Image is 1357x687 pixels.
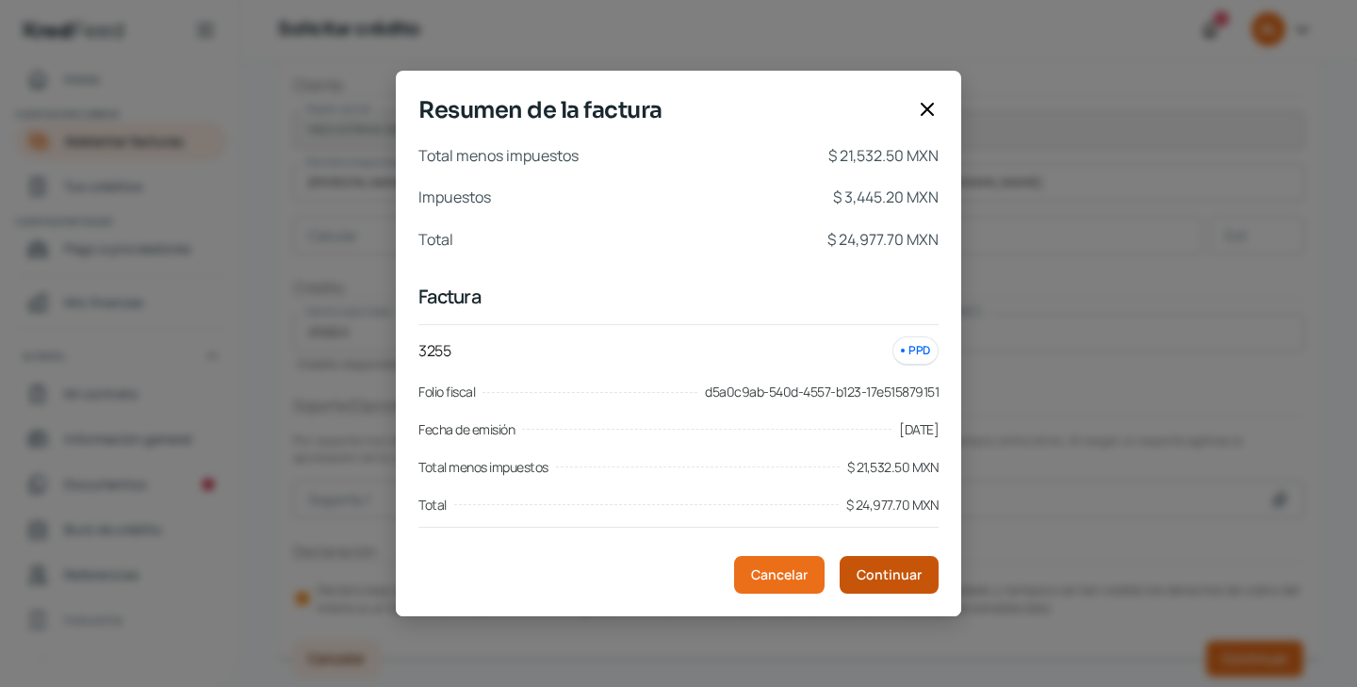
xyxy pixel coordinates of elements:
span: $ 21,532.50 MXN [847,456,940,479]
span: Total [418,494,447,516]
span: d5a0c9ab-540d-4557-b123-17e515879151 [705,381,939,403]
p: $ 21,532.50 MXN [828,142,939,170]
span: Continuar [857,568,922,581]
p: $ 3,445.20 MXN [833,184,939,211]
p: Total [418,226,453,254]
span: Fecha de emisión [418,418,515,441]
span: Total menos impuestos [418,456,548,479]
p: $ 24,977.70 MXN [827,226,939,254]
p: Factura [418,284,939,309]
span: Folio fiscal [418,381,475,403]
div: PPD [892,336,939,366]
p: Impuestos [418,184,491,211]
span: $ 24,977.70 MXN [846,494,940,516]
span: [DATE] [899,418,939,441]
span: Resumen de la factura [418,93,908,127]
button: Cancelar [734,556,825,594]
p: Total menos impuestos [418,142,579,170]
span: Cancelar [751,568,808,581]
p: 3255 [418,338,450,364]
button: Continuar [840,556,939,594]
